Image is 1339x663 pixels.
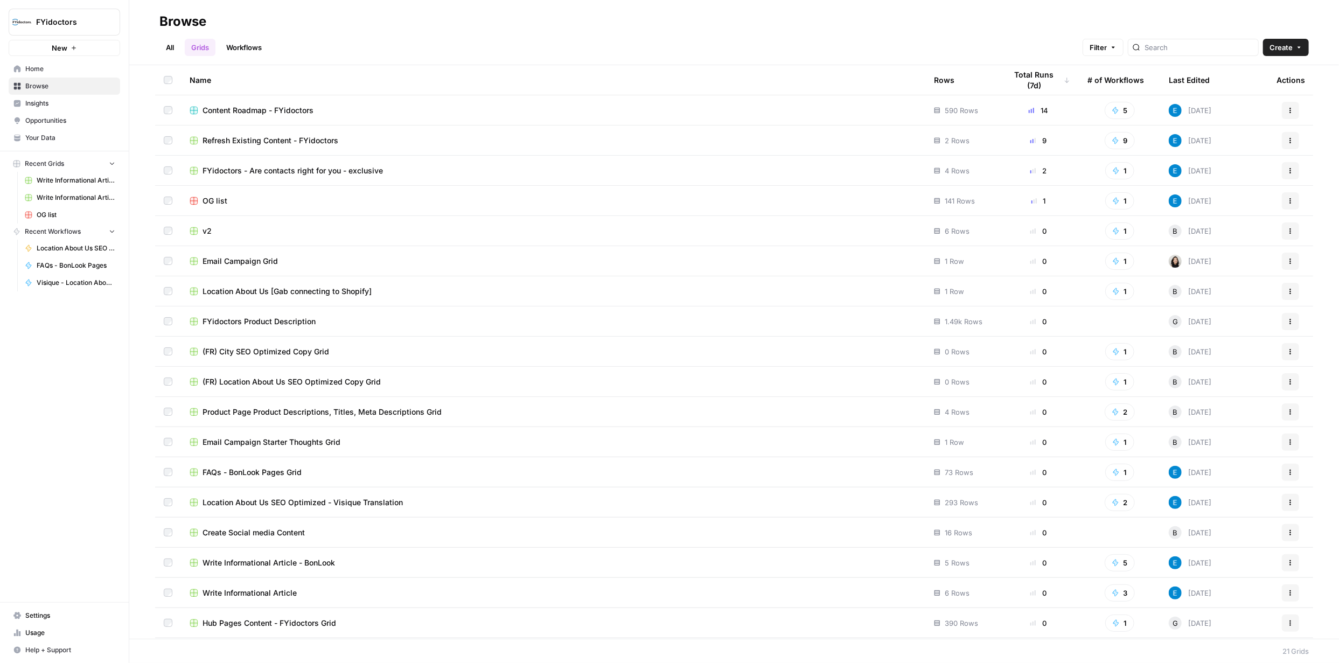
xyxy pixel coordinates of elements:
a: Insights [9,95,120,112]
div: 0 [1007,316,1070,327]
button: 2 [1105,494,1135,511]
a: FAQs - BonLook Pages Grid [190,467,917,478]
div: [DATE] [1169,556,1211,569]
img: logo_orange.svg [17,17,26,26]
span: 390 Rows [945,618,978,629]
span: Visique - Location About Us - Translation [37,278,115,288]
div: 0 [1007,407,1070,417]
a: Location About Us SEO Optimized - Visique Translation [190,497,917,508]
span: 1 Row [945,437,964,448]
span: OG list [203,196,227,206]
button: Create [1263,39,1309,56]
img: tab_keywords_by_traffic_grey.svg [109,62,117,71]
div: Domain: [DOMAIN_NAME] [28,28,118,37]
img: lntvtk5df957tx83savlbk37mrre [1169,556,1182,569]
span: Location About Us [Gab connecting to Shopify] [203,286,372,297]
div: Last Edited [1169,65,1210,95]
div: [DATE] [1169,315,1211,328]
div: 0 [1007,346,1070,357]
span: Filter [1090,42,1107,53]
button: 5 [1105,554,1135,571]
div: [DATE] [1169,285,1211,298]
span: Browse [25,81,115,91]
button: 1 [1105,192,1134,210]
span: 590 Rows [945,105,978,116]
span: 0 Rows [945,346,970,357]
div: 1 [1007,196,1070,206]
a: Write Informational Article - BonLook [20,172,120,189]
div: [DATE] [1169,345,1211,358]
div: 21 Grids [1282,646,1309,657]
button: 1 [1105,464,1134,481]
span: New [52,43,67,53]
a: Workflows [220,39,268,56]
span: B [1173,527,1178,538]
span: Create Social media Content [203,527,305,538]
a: v2 [190,226,917,236]
span: Write Informational Article - BonLook [37,176,115,185]
span: FYidoctors [36,17,101,27]
div: [DATE] [1169,526,1211,539]
span: 1 Row [945,256,964,267]
a: Location About Us SEO Optimized Copy [20,240,120,257]
button: New [9,40,120,56]
button: Recent Workflows [9,224,120,240]
a: Email Campaign Grid [190,256,917,267]
div: [DATE] [1169,406,1211,418]
div: [DATE] [1169,255,1211,268]
span: 1.49k Rows [945,316,982,327]
span: G [1173,316,1178,327]
div: 9 [1007,135,1070,146]
img: website_grey.svg [17,28,26,37]
a: Opportunities [9,112,120,129]
a: Product Page Product Descriptions, Titles, Meta Descriptions Grid [190,407,917,417]
a: Grids [185,39,215,56]
span: Create [1270,42,1293,53]
button: 1 [1105,162,1134,179]
span: Email Campaign Starter Thoughts Grid [203,437,340,448]
a: OG list [20,206,120,224]
span: 4 Rows [945,407,970,417]
a: Visique - Location About Us - Translation [20,274,120,291]
span: Recent Grids [25,159,64,169]
a: Create Social media Content [190,527,917,538]
span: Home [25,64,115,74]
span: Usage [25,628,115,638]
button: 1 [1105,283,1134,300]
img: lntvtk5df957tx83savlbk37mrre [1169,164,1182,177]
button: 3 [1105,584,1135,602]
span: 141 Rows [945,196,975,206]
div: 0 [1007,437,1070,448]
div: [DATE] [1169,496,1211,509]
button: 1 [1105,373,1134,390]
span: 6 Rows [945,588,970,598]
div: Total Runs (7d) [1007,65,1070,95]
div: 0 [1007,467,1070,478]
div: 0 [1007,376,1070,387]
img: tab_domain_overview_orange.svg [31,62,40,71]
img: lntvtk5df957tx83savlbk37mrre [1169,496,1182,509]
div: v 4.0.25 [30,17,53,26]
a: Home [9,60,120,78]
div: [DATE] [1169,436,1211,449]
a: Hub Pages Content - FYidoctors Grid [190,618,917,629]
img: lntvtk5df957tx83savlbk37mrre [1169,104,1182,117]
div: [DATE] [1169,375,1211,388]
a: Your Data [9,129,120,146]
div: 0 [1007,618,1070,629]
span: B [1173,346,1178,357]
div: Browse [159,13,206,30]
span: Write Informational Article - BonLook [203,557,335,568]
span: v2 [203,226,212,236]
span: B [1173,226,1178,236]
div: [DATE] [1169,134,1211,147]
span: Write Informational Article [203,588,297,598]
div: Domain Overview [43,64,96,71]
span: 1 Row [945,286,964,297]
span: Location About Us SEO Optimized - Visique Translation [203,497,403,508]
span: Recent Workflows [25,227,81,236]
a: Write Informational Article [190,588,917,598]
span: B [1173,407,1178,417]
div: # of Workflows [1087,65,1144,95]
span: 4 Rows [945,165,970,176]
